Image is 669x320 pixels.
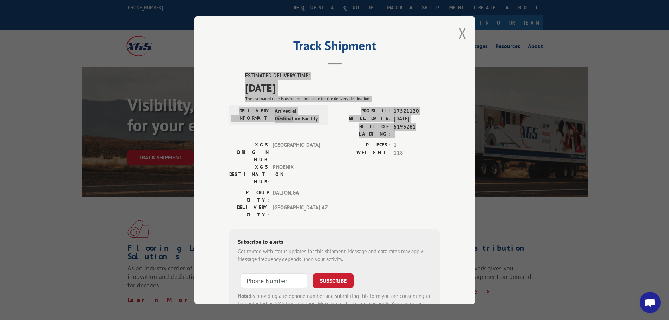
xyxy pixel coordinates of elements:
[640,292,661,313] div: Open chat
[238,292,432,316] div: by providing a telephone number and submitting this form you are consenting to be contacted by SM...
[245,95,440,102] div: The estimated time is using the time zone for the delivery destination.
[394,141,440,149] span: 1
[229,203,269,218] label: DELIVERY CITY:
[245,72,440,80] label: ESTIMATED DELIVERY TIME:
[275,107,322,123] span: Arrived at Destination Facility
[238,292,250,299] strong: Note:
[229,189,269,203] label: PICKUP CITY:
[335,107,390,115] label: PROBILL:
[273,163,320,185] span: PHOENIX
[229,141,269,163] label: XGS ORIGIN HUB:
[394,115,440,123] span: [DATE]
[335,149,390,157] label: WEIGHT:
[241,273,307,288] input: Phone Number
[394,107,440,115] span: 17521120
[273,141,320,163] span: [GEOGRAPHIC_DATA]
[313,273,354,288] button: SUBSCRIBE
[335,115,390,123] label: BILL DATE:
[245,79,440,95] span: [DATE]
[238,247,432,263] div: Get texted with status updates for this shipment. Message and data rates may apply. Message frequ...
[459,24,466,43] button: Close modal
[231,107,271,123] label: DELIVERY INFORMATION:
[273,189,320,203] span: DALTON , GA
[335,123,390,137] label: BILL OF LADING:
[394,123,440,137] span: 5195261
[335,141,390,149] label: PIECES:
[273,203,320,218] span: [GEOGRAPHIC_DATA] , AZ
[229,41,440,54] h2: Track Shipment
[394,149,440,157] span: 118
[229,163,269,185] label: XGS DESTINATION HUB:
[238,237,432,247] div: Subscribe to alerts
